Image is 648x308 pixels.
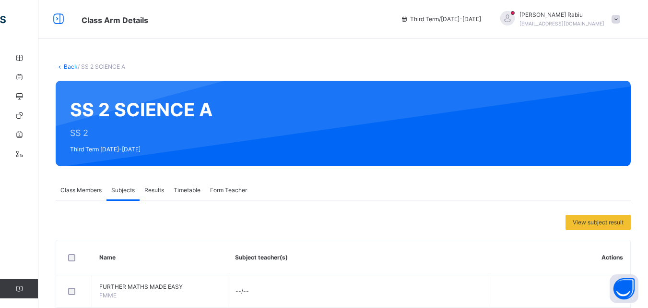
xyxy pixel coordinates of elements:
button: Open asap [610,274,638,303]
th: Subject teacher(s) [228,240,489,275]
span: session/term information [401,15,481,24]
span: FURTHER MATHS MADE EASY [99,283,221,291]
span: / SS 2 SCIENCE A [78,63,125,70]
span: Results [144,186,164,195]
a: Back [64,63,78,70]
span: FMME [99,292,117,299]
div: MohammedRabiu [491,11,625,28]
span: [PERSON_NAME] Rabiu [519,11,604,19]
span: Form Teacher [210,186,247,195]
th: Actions [489,240,630,275]
th: Name [92,240,228,275]
span: Subjects [111,186,135,195]
span: Class Members [60,186,102,195]
span: View subject result [573,218,624,227]
span: [EMAIL_ADDRESS][DOMAIN_NAME] [519,21,604,26]
td: --/-- [228,275,489,308]
span: Class Arm Details [82,15,148,25]
span: Timetable [174,186,200,195]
